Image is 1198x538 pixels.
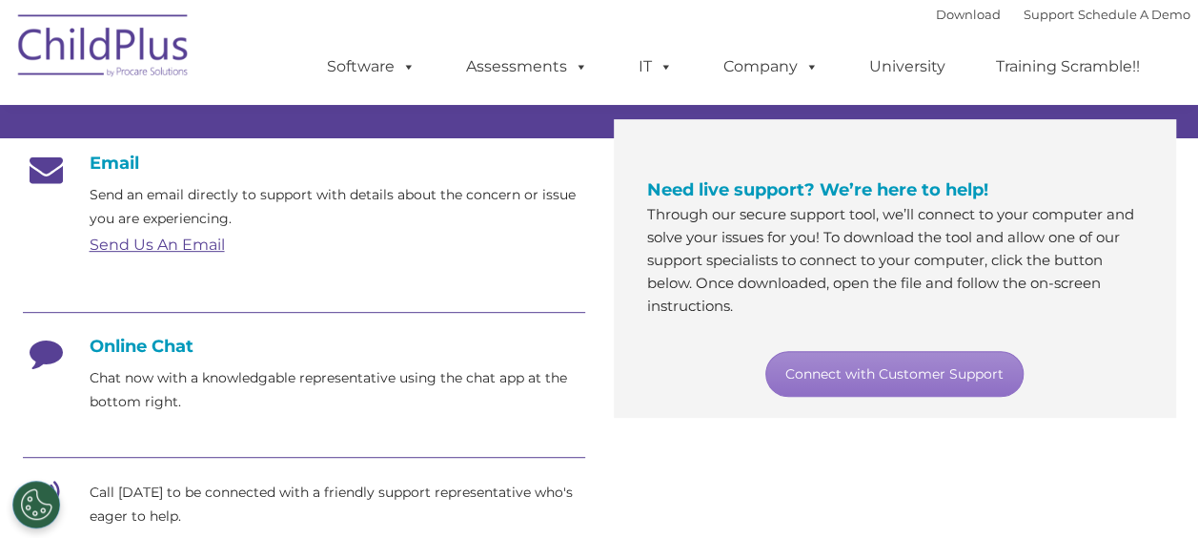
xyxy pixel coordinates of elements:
a: Assessments [447,48,607,86]
h4: Online Chat [23,336,585,357]
a: Send Us An Email [90,236,225,254]
a: Software [308,48,435,86]
a: Connect with Customer Support [765,351,1024,397]
p: Chat now with a knowledgable representative using the chat app at the bottom right. [90,366,585,414]
a: IT [619,48,692,86]
a: Company [704,48,838,86]
span: Need live support? We’re here to help! [647,179,988,200]
a: Training Scramble!! [977,48,1159,86]
font: | [936,7,1190,22]
button: Cookies Settings [12,481,60,528]
p: Through our secure support tool, we’ll connect to your computer and solve your issues for you! To... [647,203,1143,318]
a: Download [936,7,1001,22]
img: ChildPlus by Procare Solutions [9,1,199,96]
p: Send an email directly to support with details about the concern or issue you are experiencing. [90,183,585,231]
a: University [850,48,964,86]
a: Support [1024,7,1074,22]
h4: Email [23,153,585,174]
a: Schedule A Demo [1078,7,1190,22]
p: Call [DATE] to be connected with a friendly support representative who's eager to help. [90,481,585,528]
